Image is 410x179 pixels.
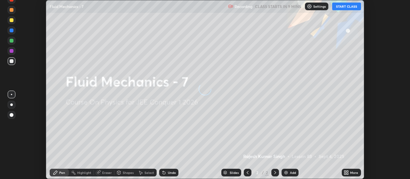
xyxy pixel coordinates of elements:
[350,171,358,174] div: More
[123,171,134,174] div: Shapes
[234,4,252,9] p: Recording
[255,4,301,9] h5: CLASS STARTS IN 9 MINS
[168,171,176,174] div: Undo
[254,171,260,175] div: 2
[144,171,154,174] div: Select
[230,171,239,174] div: Slides
[283,170,289,175] img: add-slide-button
[313,5,326,8] p: Settings
[59,171,65,174] div: Pen
[102,171,112,174] div: Eraser
[77,171,91,174] div: Highlight
[228,4,233,9] img: recording.375f2c34.svg
[307,4,312,9] img: class-settings-icons
[332,3,361,10] button: START CLASS
[265,170,269,175] div: 2
[290,171,296,174] div: Add
[262,171,264,175] div: /
[50,4,84,9] p: Fluid Mechanics - 7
